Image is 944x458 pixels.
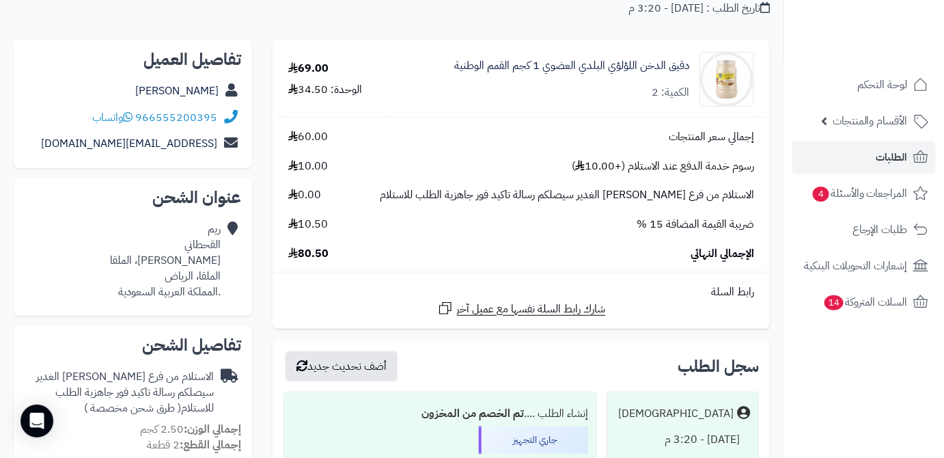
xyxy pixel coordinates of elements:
span: 10.00 [288,159,328,174]
a: طلبات الإرجاع [792,213,936,246]
a: واتساب [92,109,133,126]
h2: تفاصيل الشحن [25,337,241,353]
span: 60.00 [288,129,328,145]
span: 4 [813,187,829,202]
div: 69.00 [288,61,329,77]
span: إشعارات التحويلات البنكية [804,256,908,275]
div: رابط السلة [278,284,764,300]
span: 0.00 [288,187,321,203]
div: الوحدة: 34.50 [288,82,362,98]
span: 10.50 [288,217,328,232]
a: [PERSON_NAME] [135,83,219,99]
span: 80.50 [288,246,329,262]
span: الإجمالي النهائي [691,246,754,262]
span: ضريبة القيمة المضافة 15 % [637,217,754,232]
span: 14 [824,295,844,310]
strong: إجمالي الوزن: [184,421,241,437]
div: الكمية: 2 [652,85,689,100]
a: لوحة التحكم [792,68,936,101]
a: السلات المتروكة14 [792,286,936,319]
div: ريم القحطاني [PERSON_NAME]، الملقا الملقا، الرياض .المملكة العربية السعودية [110,221,221,299]
small: 2.50 كجم [140,421,241,437]
div: تاريخ الطلب : [DATE] - 3:20 م [628,1,770,16]
span: إجمالي سعر المنتجات [669,129,754,145]
button: أضف تحديث جديد [286,351,398,381]
div: [DATE] - 3:20 م [615,427,750,453]
span: شارك رابط السلة نفسها مع عميل آخر [457,301,606,317]
img: 1744004598-6281000897041-90x90.jpg [700,52,753,107]
span: السلات المتروكة [823,293,908,312]
a: المراجعات والأسئلة4 [792,177,936,210]
a: 966555200395 [135,109,217,126]
a: إشعارات التحويلات البنكية [792,250,936,282]
a: [EMAIL_ADDRESS][DOMAIN_NAME] [41,135,217,152]
span: طلبات الإرجاع [852,220,908,239]
div: جاري التجهيز [479,427,588,454]
a: الطلبات [792,141,936,174]
div: إنشاء الطلب .... [292,401,588,427]
span: الأقسام والمنتجات [833,111,908,131]
b: تم الخصم من المخزون [421,405,524,422]
span: الاستلام من فرع [PERSON_NAME] الغدير سيصلكم رسالة تاكيد فور جاهزية الطلب للاستلام [380,187,754,203]
h2: عنوان الشحن [25,189,241,206]
small: 2 قطعة [147,437,241,453]
span: المراجعات والأسئلة [811,184,908,203]
span: الطلبات [876,148,908,167]
div: [DEMOGRAPHIC_DATA] [618,406,734,422]
span: رسوم خدمة الدفع عند الاستلام (+10.00 ) [572,159,754,174]
a: شارك رابط السلة نفسها مع عميل آخر [437,300,606,317]
div: Open Intercom Messenger [20,405,53,437]
div: الاستلام من فرع [PERSON_NAME] الغدير سيصلكم رسالة تاكيد فور جاهزية الطلب للاستلام [25,369,214,416]
span: ( طرق شحن مخصصة ) [84,400,181,416]
a: دقيق الدخن اللؤلؤي البلدي العضوي 1 كجم القمم الوطنية [454,58,689,74]
h3: سجل الطلب [678,358,759,375]
h2: تفاصيل العميل [25,51,241,68]
span: لوحة التحكم [857,75,908,94]
strong: إجمالي القطع: [180,437,241,453]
